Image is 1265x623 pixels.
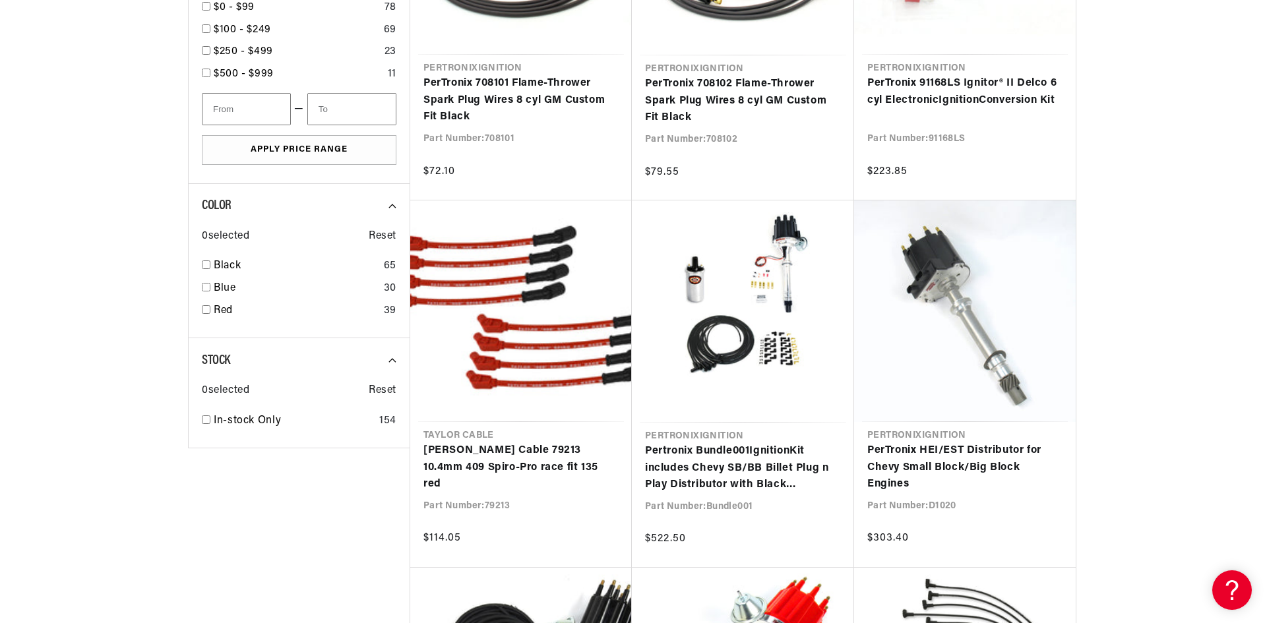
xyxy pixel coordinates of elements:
a: Red [214,303,379,320]
a: PerTronix HEI/EST Distributor for Chevy Small Block/Big Block Engines [867,442,1063,493]
span: — [294,101,304,118]
div: 69 [384,22,396,39]
a: PerTronix 708102 Flame-Thrower Spark Plug Wires 8 cyl GM Custom Fit Black [645,76,841,127]
span: $100 - $249 [214,24,271,35]
div: 154 [379,413,396,430]
span: Reset [369,382,396,400]
span: 0 selected [202,228,249,245]
a: Blue [214,280,379,297]
a: PerTronix 708101 Flame-Thrower Spark Plug Wires 8 cyl GM Custom Fit Black [423,75,619,126]
div: 23 [385,44,396,61]
input: To [307,93,396,125]
a: [PERSON_NAME] Cable 79213 10.4mm 409 Spiro-Pro race fit 135 red [423,442,619,493]
span: 0 selected [202,382,249,400]
a: Black [214,258,379,275]
span: Color [202,199,231,212]
div: 39 [384,303,396,320]
div: 65 [384,258,396,275]
span: Stock [202,354,230,367]
button: Apply Price Range [202,135,396,165]
span: Reset [369,228,396,245]
div: 30 [384,280,396,297]
span: $0 - $99 [214,2,255,13]
a: Pertronix Bundle001IgnitionKit includes Chevy SB/BB Billet Plug n Play Distributor with Black [DE... [645,443,841,494]
a: PerTronix 91168LS Ignitor® II Delco 6 cyl ElectronicIgnitionConversion Kit [867,75,1063,109]
a: In-stock Only [214,413,374,430]
span: $250 - $499 [214,46,273,57]
span: $500 - $999 [214,69,274,79]
div: 11 [388,66,396,83]
input: From [202,93,291,125]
